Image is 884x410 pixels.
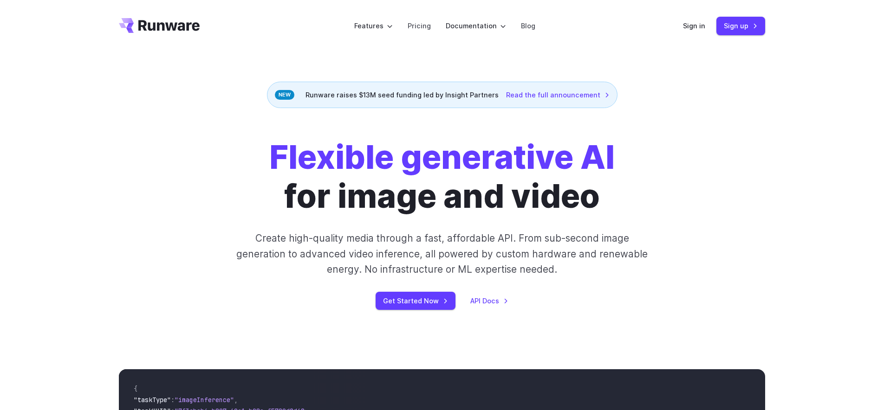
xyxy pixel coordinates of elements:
[235,231,649,277] p: Create high-quality media through a fast, affordable API. From sub-second image generation to adv...
[408,20,431,31] a: Pricing
[683,20,705,31] a: Sign in
[119,18,200,33] a: Go to /
[470,295,508,306] a: API Docs
[354,20,393,31] label: Features
[269,138,615,216] h1: for image and video
[171,396,175,404] span: :
[716,17,765,35] a: Sign up
[267,82,617,108] div: Runware raises $13M seed funding led by Insight Partners
[521,20,535,31] a: Blog
[175,396,234,404] span: "imageInference"
[134,384,137,393] span: {
[234,396,238,404] span: ,
[506,90,610,100] a: Read the full announcement
[446,20,506,31] label: Documentation
[269,137,615,177] strong: Flexible generative AI
[134,396,171,404] span: "taskType"
[376,292,455,310] a: Get Started Now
